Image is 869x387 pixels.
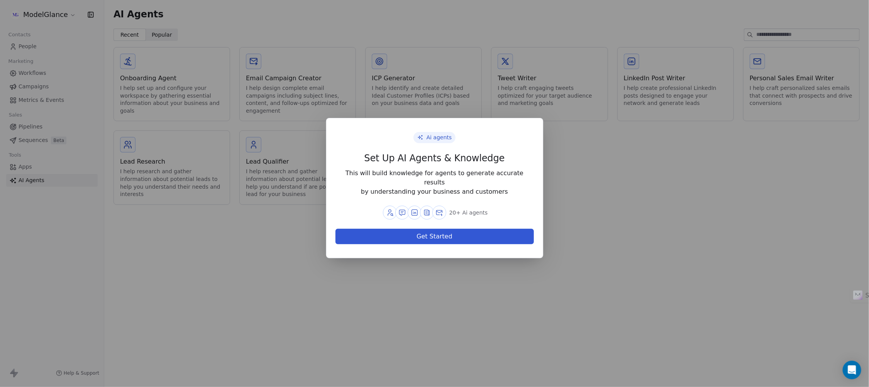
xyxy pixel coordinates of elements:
div: Domaine [40,49,59,54]
div: by understanding your business and customers [335,187,534,196]
button: Get Started [335,229,534,244]
img: tab_domain_overview_orange.svg [31,49,37,55]
div: v 4.0.25 [22,12,38,19]
img: logo_orange.svg [12,12,19,19]
div: Domaine: [DOMAIN_NAME] [20,20,87,26]
img: tab_keywords_by_traffic_grey.svg [88,49,94,55]
span: Ai agents [427,134,452,142]
div: This will build knowledge for agents to generate accurate results [335,169,534,187]
img: website_grey.svg [12,20,19,26]
div: Mots-clés [96,49,118,54]
span: 20+ Ai agents [449,209,488,216]
div: Set Up AI Agents & Knowledge [335,152,534,164]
